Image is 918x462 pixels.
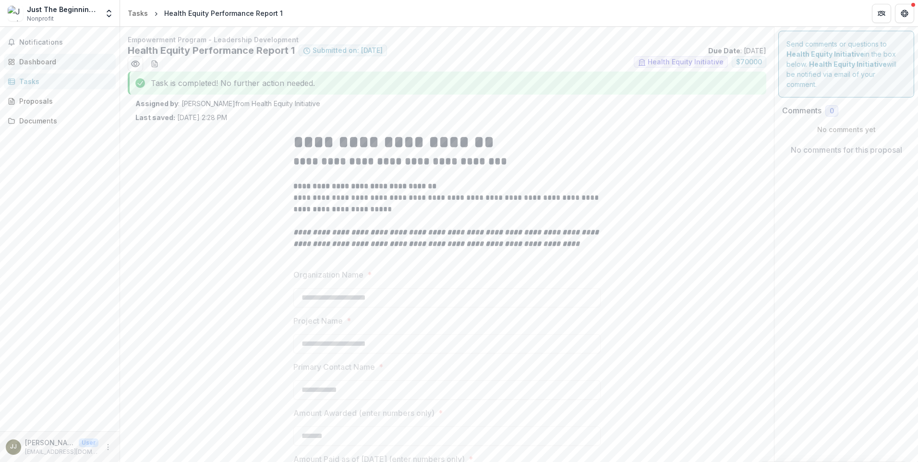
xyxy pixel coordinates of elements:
a: Proposals [4,93,116,109]
span: Notifications [19,38,112,47]
nav: breadcrumb [124,6,287,20]
div: Dashboard [19,57,108,67]
h2: Health Equity Performance Report 1 [128,45,295,56]
button: Preview 3aaef074-4ced-4cea-b97d-aa68b92e0a4f.pdf [128,56,143,72]
p: Empowerment Program - Leadership Development [128,35,766,45]
strong: Health Equity Initiative [786,50,864,58]
div: Health Equity Performance Report 1 [164,8,283,18]
button: Open entity switcher [102,4,116,23]
button: download-word-button [147,56,162,72]
p: Organization Name [293,269,363,280]
p: No comments yet [782,124,910,134]
p: No comments for this proposal [791,144,902,156]
img: Just The Beginning Inc [8,6,23,21]
p: Amount Awarded (enter numbers only) [293,407,435,419]
a: Tasks [4,73,116,89]
strong: Health Equity Initiative [809,60,887,68]
p: : [PERSON_NAME] from Health Equity Initiative [135,98,759,109]
p: [DATE] 2:28 PM [135,112,227,122]
strong: Last saved: [135,113,175,122]
span: $ 70000 [736,58,762,66]
p: [EMAIL_ADDRESS][DOMAIN_NAME] [25,448,98,456]
div: Just The Beginning Inc [27,4,98,14]
span: 0 [830,107,834,115]
button: More [102,441,114,453]
button: Notifications [4,35,116,50]
a: Documents [4,113,116,129]
strong: Due Date [708,47,740,55]
div: Tasks [128,8,148,18]
p: Project Name [293,315,343,327]
span: Submitted on: [DATE] [313,47,383,55]
a: Dashboard [4,54,116,70]
p: : [DATE] [708,46,766,56]
button: Get Help [895,4,914,23]
div: Documents [19,116,108,126]
p: Primary Contact Name [293,361,375,373]
div: Jenice Jones [10,444,17,450]
p: User [79,438,98,447]
div: Proposals [19,96,108,106]
p: [PERSON_NAME] [25,438,75,448]
strong: Assigned by [135,99,178,108]
div: Tasks [19,76,108,86]
span: Nonprofit [27,14,54,23]
span: Health Equity Initiative [648,58,724,66]
div: Send comments or questions to in the box below. will be notified via email of your comment. [778,31,914,97]
button: Partners [872,4,891,23]
a: Tasks [124,6,152,20]
div: Task is completed! No further action needed. [128,72,766,95]
h2: Comments [782,106,821,115]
